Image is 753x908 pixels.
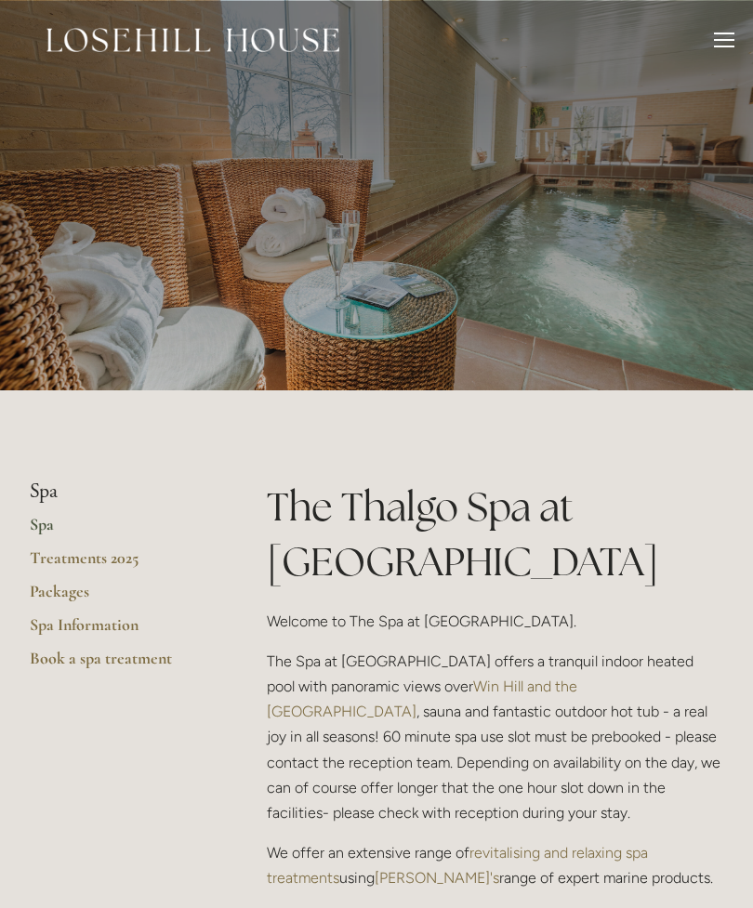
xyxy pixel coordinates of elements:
li: Spa [30,480,207,504]
p: Welcome to The Spa at [GEOGRAPHIC_DATA]. [267,609,723,634]
p: The Spa at [GEOGRAPHIC_DATA] offers a tranquil indoor heated pool with panoramic views over , sau... [267,649,723,825]
a: [PERSON_NAME]'s [375,869,499,887]
a: Spa Information [30,614,207,648]
a: Packages [30,581,207,614]
p: We offer an extensive range of using range of expert marine products. [267,840,723,890]
a: Treatments 2025 [30,547,207,581]
img: Losehill House [46,28,339,52]
a: Spa [30,514,207,547]
h1: The Thalgo Spa at [GEOGRAPHIC_DATA] [267,480,723,589]
a: Book a spa treatment [30,648,207,681]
